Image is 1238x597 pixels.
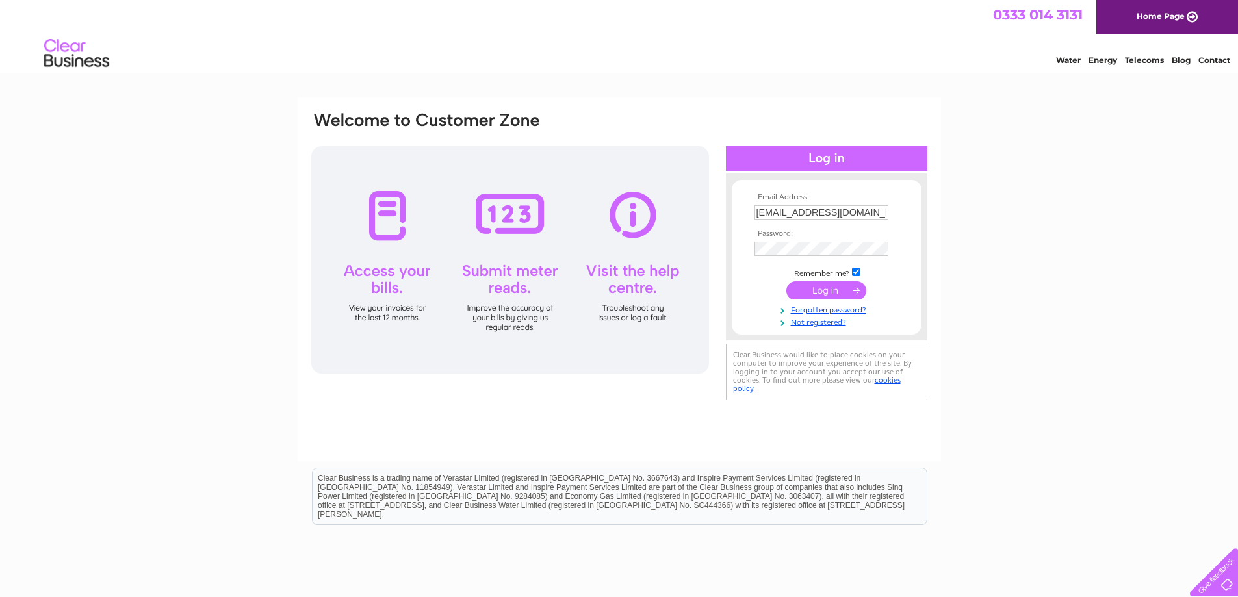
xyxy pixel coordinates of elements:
[1089,55,1117,65] a: Energy
[751,266,902,279] td: Remember me?
[751,229,902,238] th: Password:
[993,6,1083,23] a: 0333 014 3131
[313,7,927,63] div: Clear Business is a trading name of Verastar Limited (registered in [GEOGRAPHIC_DATA] No. 3667643...
[1198,55,1230,65] a: Contact
[1172,55,1191,65] a: Blog
[786,281,866,299] input: Submit
[1125,55,1164,65] a: Telecoms
[754,303,902,315] a: Forgotten password?
[1056,55,1081,65] a: Water
[754,315,902,327] a: Not registered?
[726,344,927,400] div: Clear Business would like to place cookies on your computer to improve your experience of the sit...
[751,193,902,202] th: Email Address:
[44,34,110,73] img: logo.png
[733,375,901,393] a: cookies policy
